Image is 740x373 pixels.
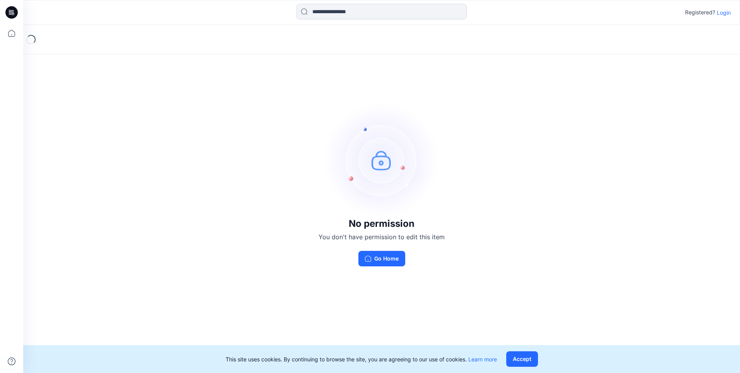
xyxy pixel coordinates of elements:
button: Accept [506,351,538,367]
a: Learn more [468,356,497,363]
p: Login [717,9,731,17]
img: no-perm.svg [324,102,440,218]
p: You don't have permission to edit this item [319,232,445,242]
p: Registered? [685,8,715,17]
button: Go Home [358,251,405,266]
h3: No permission [319,218,445,229]
p: This site uses cookies. By continuing to browse the site, you are agreeing to our use of cookies. [226,355,497,363]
